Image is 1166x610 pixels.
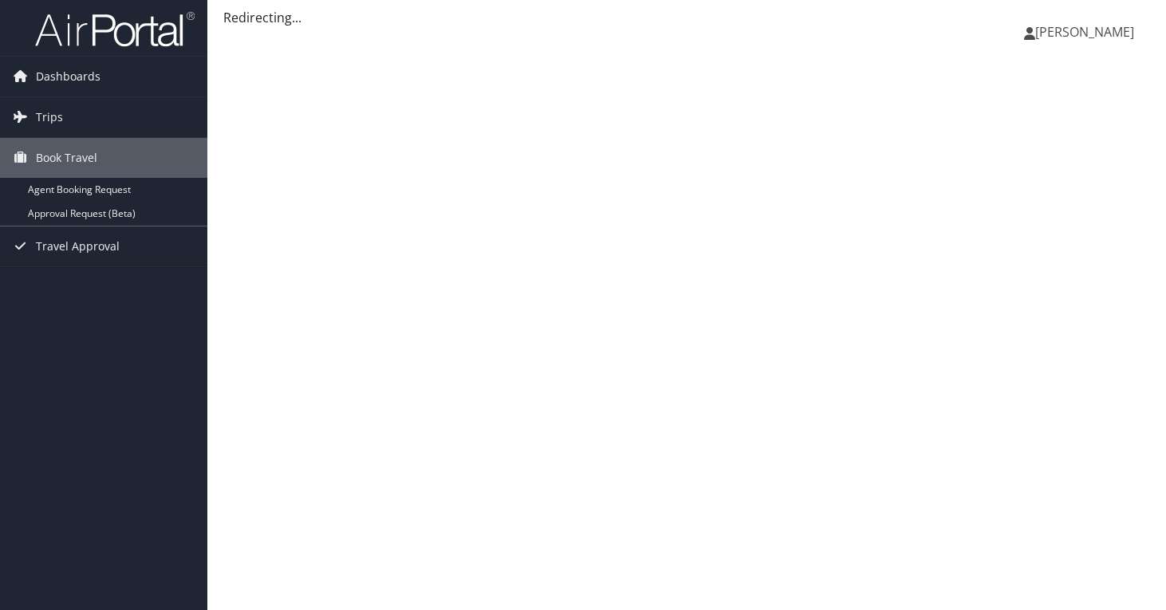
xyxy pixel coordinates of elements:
a: [PERSON_NAME] [1024,8,1150,56]
span: Travel Approval [36,226,120,266]
span: Dashboards [36,57,100,96]
span: [PERSON_NAME] [1035,23,1134,41]
div: Redirecting... [223,8,1150,27]
span: Book Travel [36,138,97,178]
span: Trips [36,97,63,137]
img: airportal-logo.png [35,10,195,48]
